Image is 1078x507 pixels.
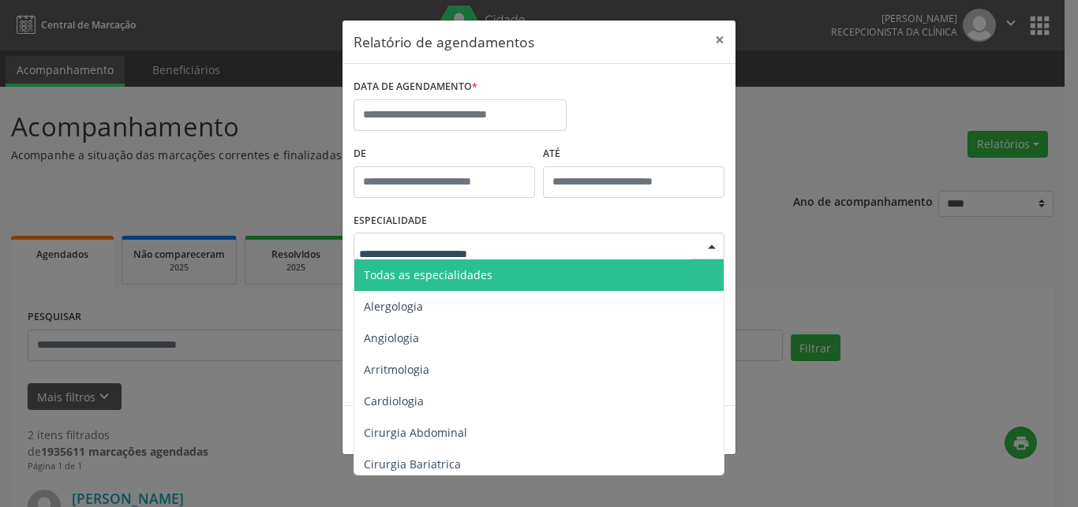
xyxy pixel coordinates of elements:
span: Cirurgia Abdominal [364,425,467,440]
span: Alergologia [364,299,423,314]
label: De [354,142,535,166]
span: Angiologia [364,330,419,345]
button: Close [704,21,736,59]
span: Todas as especialidades [364,267,492,282]
h5: Relatório de agendamentos [354,32,534,52]
span: Arritmologia [364,362,429,377]
span: Cirurgia Bariatrica [364,457,461,472]
label: ESPECIALIDADE [354,209,427,233]
span: Cardiologia [364,393,424,408]
label: DATA DE AGENDAMENTO [354,75,477,99]
label: ATÉ [543,142,724,166]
